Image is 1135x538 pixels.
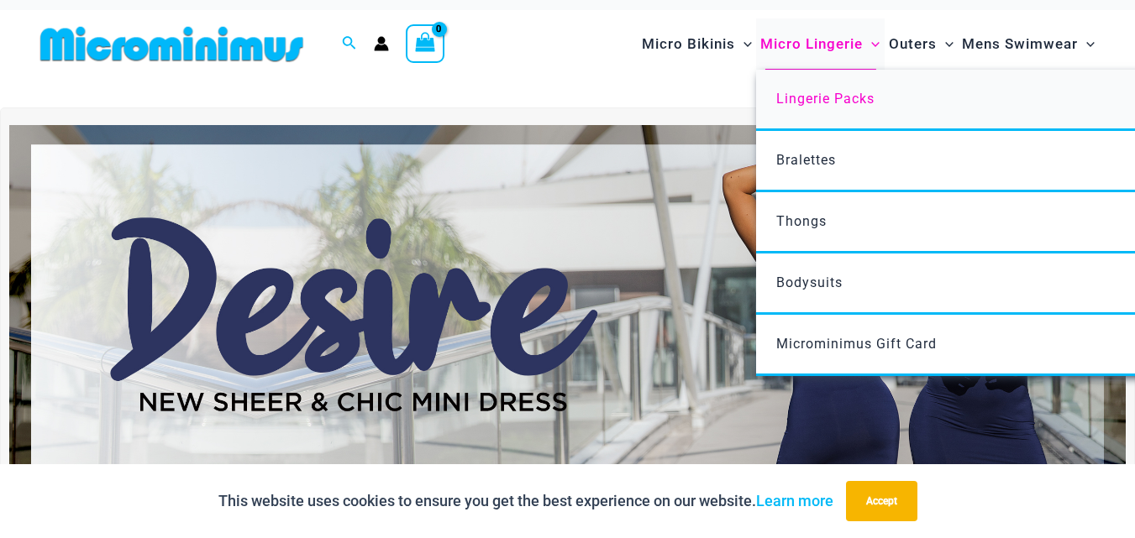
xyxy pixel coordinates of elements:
span: Bodysuits [776,274,843,290]
a: Account icon link [374,36,389,51]
span: Thongs [776,213,827,229]
span: Mens Swimwear [962,23,1078,65]
p: This website uses cookies to ensure you get the best experience on our website. [218,488,833,514]
span: Menu Toggle [937,23,954,65]
span: Menu Toggle [735,23,752,65]
a: OutersMenu ToggleMenu Toggle [885,18,958,70]
a: Micro LingerieMenu ToggleMenu Toggle [756,18,884,70]
span: Micro Bikinis [642,23,735,65]
a: Micro BikinisMenu ToggleMenu Toggle [638,18,756,70]
span: Lingerie Packs [776,91,875,107]
img: Desire me Navy Dress [9,125,1126,504]
img: MM SHOP LOGO FLAT [34,25,310,63]
span: Outers [889,23,937,65]
span: Microminimus Gift Card [776,336,937,352]
span: Menu Toggle [1078,23,1095,65]
a: View Shopping Cart, empty [406,24,444,63]
span: Menu Toggle [863,23,880,65]
span: Bralettes [776,152,836,168]
nav: Site Navigation [635,16,1101,72]
a: Search icon link [342,34,357,55]
button: Accept [846,481,917,521]
span: Micro Lingerie [760,23,863,65]
a: Mens SwimwearMenu ToggleMenu Toggle [958,18,1099,70]
a: Learn more [756,492,833,509]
